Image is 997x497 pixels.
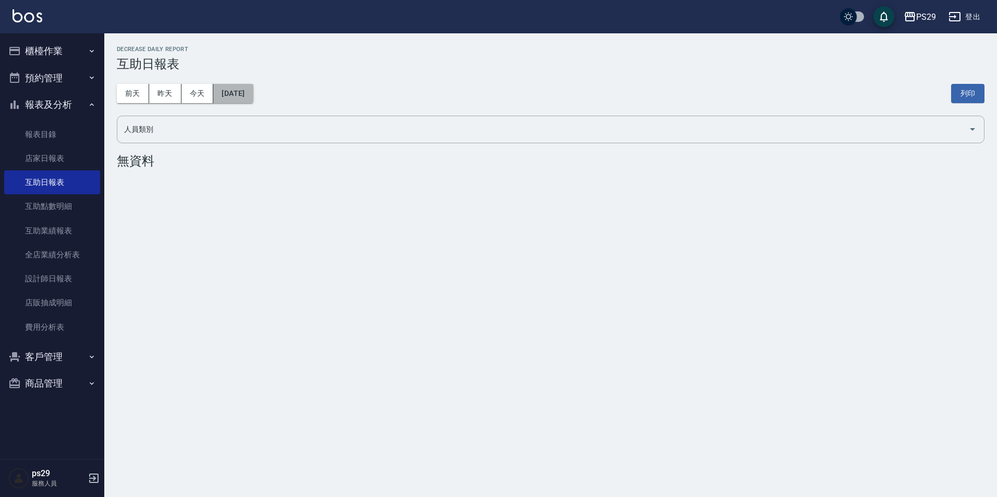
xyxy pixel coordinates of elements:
button: save [873,6,894,27]
a: 店販抽成明細 [4,291,100,315]
button: 櫃檯作業 [4,38,100,65]
button: 列印 [951,84,984,103]
h5: ps29 [32,468,85,479]
button: [DATE] [213,84,253,103]
button: 客戶管理 [4,343,100,370]
a: 互助點數明細 [4,194,100,218]
img: Person [8,468,29,489]
div: 無資料 [117,154,984,168]
button: 報表及分析 [4,91,100,118]
button: 昨天 [149,84,181,103]
button: PS29 [899,6,940,28]
a: 店家日報表 [4,146,100,170]
a: 報表目錄 [4,122,100,146]
div: PS29 [916,10,936,23]
p: 服務人員 [32,479,85,488]
button: 商品管理 [4,370,100,397]
a: 全店業績分析表 [4,243,100,267]
a: 互助日報表 [4,170,100,194]
input: 人員名稱 [121,120,964,139]
button: Open [964,121,981,138]
a: 互助業績報表 [4,219,100,243]
button: 前天 [117,84,149,103]
h2: Decrease Daily Report [117,46,984,53]
button: 登出 [944,7,984,27]
a: 費用分析表 [4,315,100,339]
a: 設計師日報表 [4,267,100,291]
button: 今天 [181,84,214,103]
button: 預約管理 [4,65,100,92]
img: Logo [13,9,42,22]
h3: 互助日報表 [117,57,984,71]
